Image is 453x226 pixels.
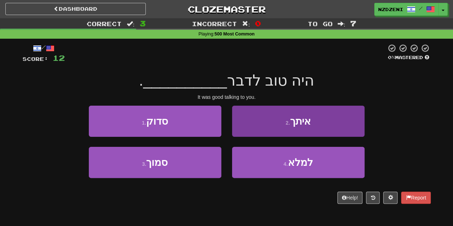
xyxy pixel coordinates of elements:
button: Report [401,192,430,204]
small: 1 . [142,120,146,126]
button: Round history (alt+y) [366,192,380,204]
span: __________ [143,72,227,89]
span: למלא [288,157,313,168]
span: סמוך [146,157,168,168]
button: 4.למלא [232,147,365,178]
a: Dashboard [5,3,146,15]
strong: 500 Most Common [215,32,255,37]
span: : [337,21,345,27]
small: 2 . [286,120,290,126]
div: / [23,44,65,53]
a: Clozemaster [156,3,297,15]
span: 0 [255,19,261,28]
span: Score: [23,56,48,62]
a: nzdzeni / [374,3,439,16]
span: : [127,21,135,27]
span: 3 [140,19,146,28]
div: Mastered [386,54,431,61]
span: . [139,72,143,89]
span: 0 % [388,54,395,60]
small: 3 . [142,161,146,167]
span: Correct [87,20,122,27]
span: 7 [350,19,356,28]
span: היה טוב לדבר [227,72,314,89]
span: nzdzeni [378,6,403,13]
div: It was good talking to you. [23,93,431,101]
button: 2.איתך [232,106,365,137]
span: / [419,6,423,11]
small: 4 . [284,161,288,167]
button: Help! [337,192,363,204]
span: איתך [290,116,310,127]
button: 1.סדוק [89,106,221,137]
button: 3.סמוך [89,147,221,178]
span: 12 [53,53,65,62]
span: Incorrect [192,20,237,27]
span: : [242,21,250,27]
span: To go [307,20,332,27]
span: סדוק [146,116,168,127]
